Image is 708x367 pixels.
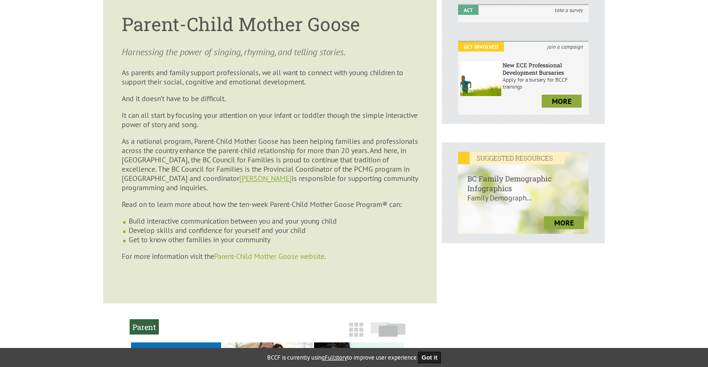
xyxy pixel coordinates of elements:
[458,152,564,164] em: SUGGESTED RESOURCES
[130,319,159,335] h2: Parent
[122,12,418,36] h1: Parent-Child Mother Goose
[458,164,589,193] h6: BC Family Demographic Infographics
[542,95,582,108] a: more
[122,136,418,192] p: As a national program, Parent-Child Mother Goose has been helping families and professionals acro...
[122,110,418,129] p: It can all start by focusing your attention on your infant or toddler though the simple interacti...
[503,76,586,90] p: Apply for a bursary for BCCF trainings
[122,94,418,103] p: And it doesn’t have to be difficult.
[458,42,504,52] em: Get Involved
[129,216,418,225] li: Build interactive communication between you and your young child
[544,216,584,229] a: more
[418,352,441,363] button: Got it
[122,200,418,209] p: Read on to learn more about how the ten-week Parent-Child Mother Goose Program® can:
[458,5,479,15] em: Act
[122,45,418,58] p: Harnessing the power of singing, rhyming, and telling stories.
[346,327,366,341] a: Grid View
[122,68,418,86] p: As parents and family support professionals, we all want to connect with young children to suppor...
[129,225,418,235] li: Develop skills and confidence for yourself and your child
[122,251,418,261] p: For more information visit the .
[325,354,347,361] a: Fullstory
[542,42,589,52] i: join a campaign
[503,61,586,76] h6: New ECE Professional Development Bursaries
[239,174,292,183] a: [PERSON_NAME]
[349,322,363,337] img: grid-icon.png
[371,322,406,337] img: slide-icon.png
[129,235,418,244] li: Get to know other families in your community
[549,5,589,15] i: take a survey
[368,327,408,341] a: Slide View
[214,251,324,261] a: Parent-Child Mother Goose website
[458,193,589,212] p: Family Demograph...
